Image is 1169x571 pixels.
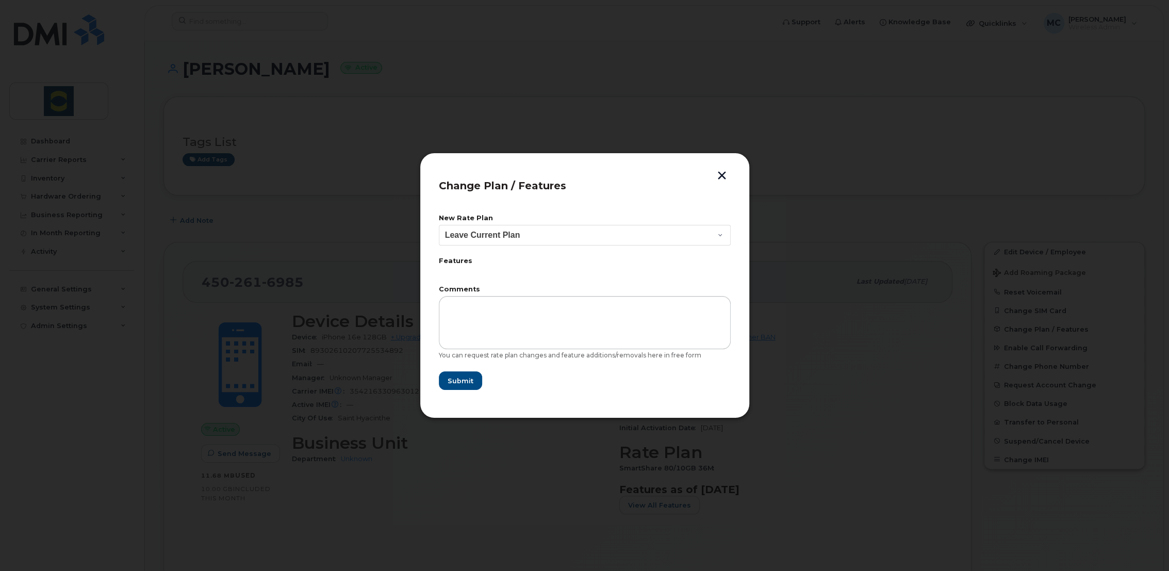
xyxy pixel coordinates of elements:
span: Change Plan / Features [439,180,566,192]
label: Features [439,258,731,265]
div: You can request rate plan changes and feature additions/removals here in free form [439,351,731,360]
label: Comments [439,286,731,293]
span: Submit [448,376,473,386]
button: Submit [439,371,482,390]
label: New Rate Plan [439,215,731,222]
